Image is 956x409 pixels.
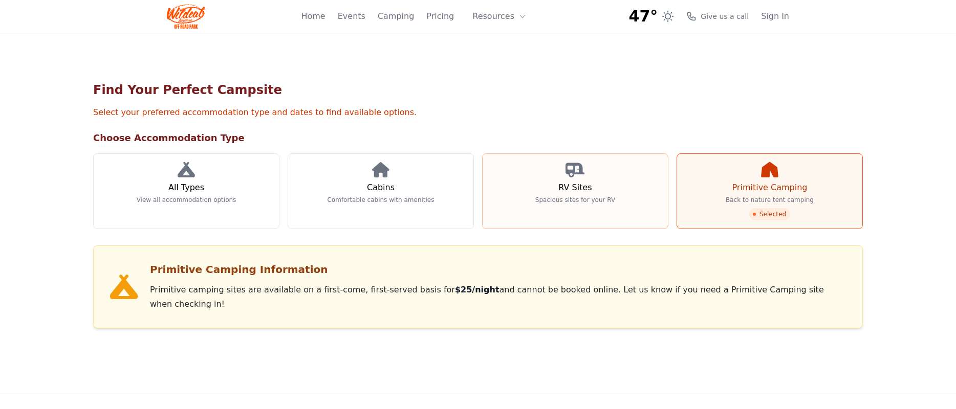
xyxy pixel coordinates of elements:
[701,11,749,21] span: Give us a call
[426,10,454,22] a: Pricing
[93,153,279,229] a: All Types View all accommodation options
[482,153,668,229] a: RV Sites Spacious sites for your RV
[732,181,808,194] h3: Primitive Camping
[761,10,789,22] a: Sign In
[137,196,236,204] p: View all accommodation options
[378,10,414,22] a: Camping
[288,153,474,229] a: Cabins Comfortable cabins with amenities
[150,262,846,277] h3: Primitive Camping Information
[455,285,499,294] strong: $25/night
[749,208,790,220] span: Selected
[558,181,592,194] h3: RV Sites
[629,7,658,26] span: 47°
[93,131,863,145] h2: Choose Accommodation Type
[327,196,434,204] p: Comfortable cabins with amenities
[150,283,846,311] div: Primitive camping sites are available on a first-come, first-served basis for and cannot be booke...
[726,196,814,204] p: Back to nature tent camping
[93,82,863,98] h1: Find Your Perfect Campsite
[535,196,615,204] p: Spacious sites for your RV
[466,6,533,27] button: Resources
[338,10,365,22] a: Events
[93,106,863,119] p: Select your preferred accommodation type and dates to find available options.
[167,4,205,29] img: Wildcat Logo
[301,10,325,22] a: Home
[367,181,395,194] h3: Cabins
[168,181,204,194] h3: All Types
[677,153,863,229] a: Primitive Camping Back to nature tent camping Selected
[686,11,749,21] a: Give us a call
